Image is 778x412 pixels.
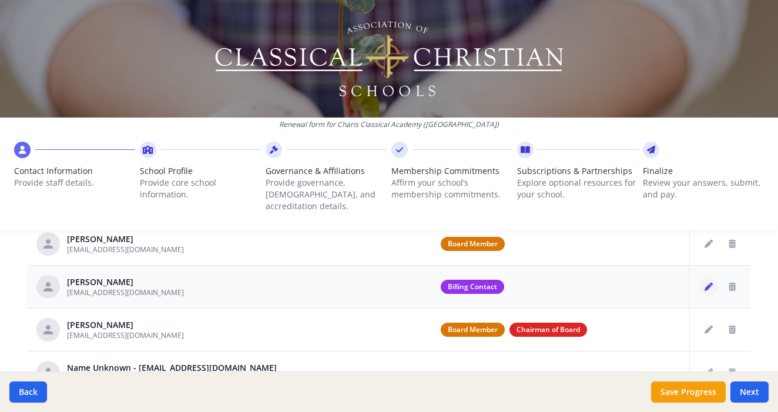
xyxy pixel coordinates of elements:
img: Logo [213,18,565,100]
p: Explore optional resources for your school. [517,177,638,200]
span: Governance & Affiliations [266,165,387,177]
div: [PERSON_NAME] [67,276,184,288]
button: Edit staff [699,277,718,296]
button: Edit staff [699,235,718,253]
button: Save Progress [651,381,726,403]
span: Billing Contact [441,280,504,294]
button: Edit staff [699,363,718,382]
span: Membership Commitments [391,165,512,177]
p: Provide governance, [DEMOGRAPHIC_DATA], and accreditation details. [266,177,387,212]
span: [EMAIL_ADDRESS][DOMAIN_NAME] [67,287,184,297]
button: Edit staff [699,320,718,339]
span: School Profile [140,165,261,177]
p: Review your answers, submit, and pay. [643,177,764,200]
button: Next [730,381,769,403]
span: Board Member [441,323,505,337]
span: Contact Information [14,165,135,177]
p: Provide core school information. [140,177,261,200]
button: Delete staff [723,277,742,296]
span: Board Member [441,237,505,251]
button: Delete staff [723,320,742,339]
span: [EMAIL_ADDRESS][DOMAIN_NAME] [67,244,184,254]
span: [EMAIL_ADDRESS][DOMAIN_NAME] [67,330,184,340]
button: Delete staff [723,363,742,382]
div: Name Unknown - [EMAIL_ADDRESS][DOMAIN_NAME] [67,362,277,374]
span: Subscriptions & Partnerships [517,165,638,177]
p: Affirm your school’s membership commitments. [391,177,512,200]
span: Chairman of Board [509,323,587,337]
button: Delete staff [723,235,742,253]
span: Finalize [643,165,764,177]
p: Provide staff details. [14,177,135,189]
div: [PERSON_NAME] [67,319,184,331]
button: Back [9,381,47,403]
